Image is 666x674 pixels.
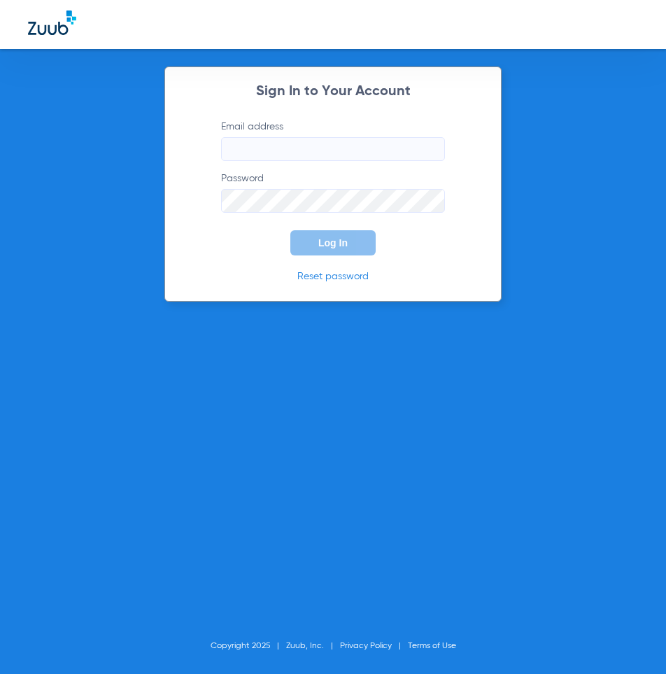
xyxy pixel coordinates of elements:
button: Log In [290,230,376,255]
li: Copyright 2025 [211,639,286,653]
h2: Sign In to Your Account [200,85,466,99]
a: Terms of Use [408,642,456,650]
span: Log In [318,237,348,248]
li: Zuub, Inc. [286,639,340,653]
img: Zuub Logo [28,10,76,35]
a: Privacy Policy [340,642,392,650]
label: Email address [221,120,445,161]
label: Password [221,171,445,213]
a: Reset password [297,272,369,281]
input: Email address [221,137,445,161]
input: Password [221,189,445,213]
